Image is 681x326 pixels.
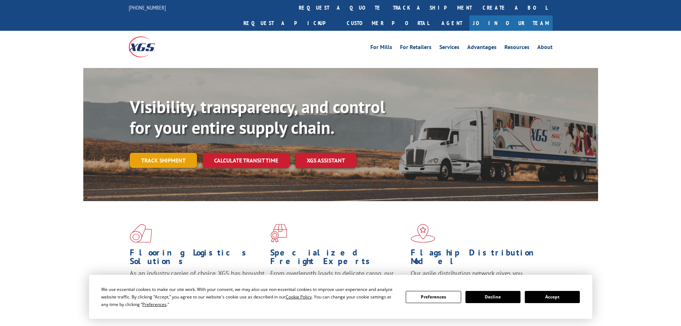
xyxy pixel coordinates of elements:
[504,44,529,52] a: Resources
[411,248,546,269] h1: Flagship Distribution Model
[465,291,520,303] button: Decline
[370,44,392,52] a: For Mills
[270,248,405,269] h1: Specialized Freight Experts
[203,153,290,168] a: Calculate transit time
[130,153,197,168] a: Track shipment
[130,269,265,295] span: As an industry carrier of choice, XGS has brought innovation and dedication to flooring logistics...
[434,15,469,31] a: Agent
[129,4,166,11] a: [PHONE_NUMBER]
[525,291,580,303] button: Accept
[130,224,152,243] img: xgs-icon-total-supply-chain-intelligence-red
[400,44,431,52] a: For Retailers
[406,291,461,303] button: Preferences
[270,224,287,243] img: xgs-icon-focused-on-flooring-red
[142,301,167,307] span: Preferences
[341,15,434,31] a: Customer Portal
[130,96,385,138] b: Visibility, transparency, and control for your entire supply chain.
[467,44,497,52] a: Advantages
[411,224,435,243] img: xgs-icon-flagship-distribution-model-red
[89,275,592,319] div: Cookie Consent Prompt
[469,15,553,31] a: Join Our Team
[130,248,265,269] h1: Flooring Logistics Solutions
[439,44,459,52] a: Services
[238,15,341,31] a: Request a pickup
[270,269,405,301] p: From overlength loads to delicate cargo, our experienced staff knows the best way to move your fr...
[286,294,312,300] span: Cookie Policy
[411,269,542,286] span: Our agile distribution network gives you nationwide inventory management on demand.
[295,153,356,168] a: XGS ASSISTANT
[537,44,553,52] a: About
[101,286,397,308] div: We use essential cookies to make our site work. With your consent, we may also use non-essential ...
